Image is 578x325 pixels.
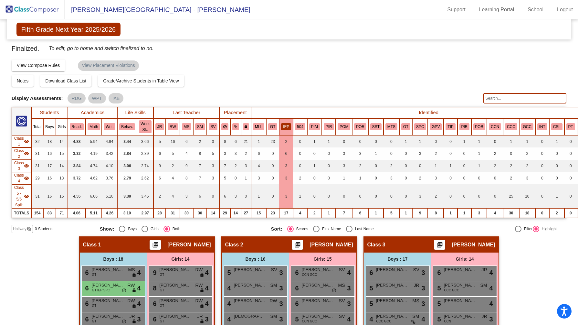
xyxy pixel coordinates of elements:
[16,23,121,36] span: Fifth Grade Next Year 2025/2026
[31,118,43,135] th: Total
[117,184,137,208] td: 3.39
[207,118,220,135] th: Stephanie Vaughan
[444,118,457,135] th: Time Intensive Parent
[219,160,230,172] td: 7
[102,172,117,184] td: 3.76
[293,147,307,160] td: 0
[266,147,279,160] td: 0
[549,135,564,147] td: 1
[428,172,444,184] td: 3
[86,135,102,147] td: 5.94
[182,123,192,130] button: MS
[12,60,65,71] button: View Compose Rules
[352,172,368,184] td: 1
[137,135,153,147] td: 3.66
[180,184,194,208] td: 3
[444,160,457,172] td: 1
[251,135,266,147] td: 1
[86,147,102,160] td: 4.19
[102,160,117,172] td: 4.10
[153,184,166,208] td: 2
[68,184,86,208] td: 4.55
[241,118,251,135] th: Keep with teacher
[352,160,368,172] td: 2
[207,135,220,147] td: 3
[56,184,68,208] td: 15
[56,135,68,147] td: 14
[153,147,166,160] td: 6
[49,44,153,53] span: To edit, go to home and switch finalized to no.
[230,118,241,135] th: Keep with students
[12,95,63,101] span: Display Assessments:
[352,118,368,135] th: SAI Pull-out Reading
[503,118,519,135] th: Combo Class Candidate
[230,160,241,172] td: 2
[307,172,322,184] td: 0
[68,160,86,172] td: 3.84
[207,172,220,184] td: 3
[117,160,137,172] td: 3.06
[471,135,487,147] td: 1
[166,135,180,147] td: 16
[428,160,444,172] td: 1
[31,172,43,184] td: 29
[368,147,384,160] td: 1
[519,147,535,160] td: 2
[68,107,118,118] th: Academics
[207,147,220,160] td: 5
[487,147,503,160] td: 2
[78,60,139,71] mat-chip: View Placement Violations
[17,63,60,68] span: View Compose Rules
[279,147,293,160] td: 6
[230,147,241,160] td: 3
[535,135,549,147] td: 0
[266,118,279,135] th: Gifted and Talented
[266,135,279,147] td: 23
[471,172,487,184] td: 0
[137,147,153,160] td: 2.39
[354,123,366,130] button: POR
[292,240,303,250] button: Print Students Details
[535,172,549,184] td: 0
[31,135,43,147] td: 32
[14,135,24,147] span: Class 1
[368,160,384,172] td: 0
[24,176,29,181] mat-icon: visibility
[102,147,117,160] td: 3.42
[251,184,266,208] td: 1
[519,135,535,147] td: 1
[293,135,307,147] td: 0
[549,118,564,135] th: Counseling
[384,147,399,160] td: 0
[399,147,412,160] td: 0
[384,160,399,172] td: 2
[551,123,562,130] button: CSL
[281,123,291,130] button: IEP
[109,93,124,103] mat-chip: IAB
[459,123,469,130] button: PIB
[566,123,575,130] button: PT
[412,184,428,208] td: 3
[309,123,320,130] button: PIM
[564,135,577,147] td: 0
[219,118,230,135] th: Keep away students
[434,240,445,250] button: Print Students Details
[230,184,241,208] td: 3
[384,118,399,135] th: CAST/SEB Identified
[503,147,519,160] td: 0
[180,160,194,172] td: 9
[56,147,68,160] td: 15
[487,172,503,184] td: 0
[166,172,180,184] td: 4
[193,172,207,184] td: 7
[150,240,161,250] button: Print Students Details
[117,135,137,147] td: 3.44
[31,107,68,118] th: Students
[457,118,471,135] th: Push-in Behavior
[251,160,266,172] td: 4
[552,5,578,15] a: Logout
[137,172,153,184] td: 2.62
[471,118,487,135] th: Pull-out Behavior
[268,123,277,130] button: GT
[139,120,152,133] button: Work Sk.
